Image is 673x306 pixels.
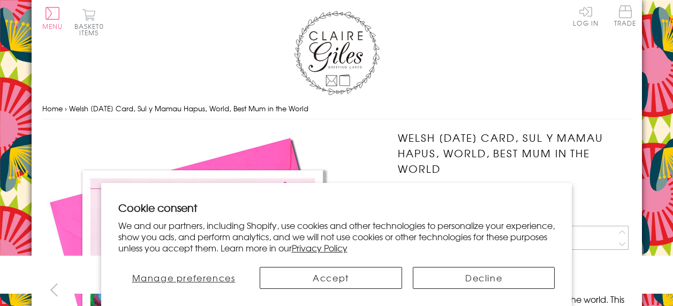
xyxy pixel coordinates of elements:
[132,271,236,284] span: Manage preferences
[69,103,308,113] span: Welsh [DATE] Card, Sul y Mamau Hapus, World, Best Mum in the World
[65,103,67,113] span: ›
[42,103,63,113] a: Home
[292,241,347,254] a: Privacy Policy
[74,9,104,36] button: Basket0 items
[294,11,380,95] img: Claire Giles Greetings Cards
[118,200,555,215] h2: Cookie consent
[42,21,63,31] span: Menu
[614,5,637,28] a: Trade
[42,98,631,120] nav: breadcrumbs
[573,5,599,26] a: Log In
[614,5,637,26] span: Trade
[398,130,631,176] h1: Welsh [DATE] Card, Sul y Mamau Hapus, World, Best Mum in the World
[42,278,66,302] button: prev
[42,7,63,29] button: Menu
[260,267,402,289] button: Accept
[118,267,249,289] button: Manage preferences
[413,267,555,289] button: Decline
[79,21,104,37] span: 0 items
[118,220,555,253] p: We and our partners, including Shopify, use cookies and other technologies to personalize your ex...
